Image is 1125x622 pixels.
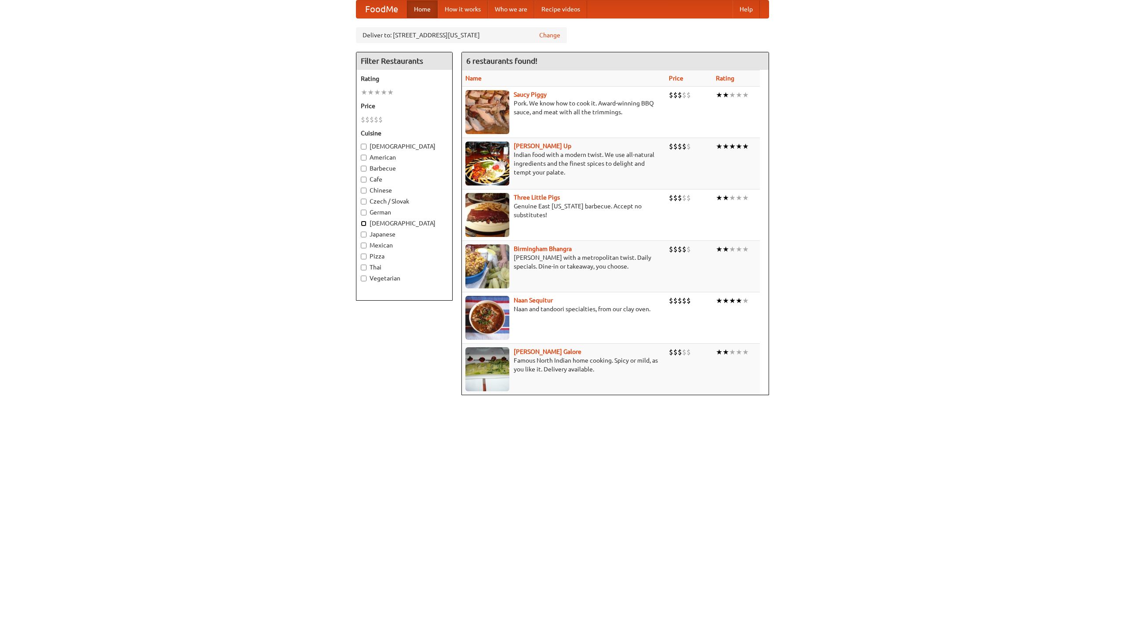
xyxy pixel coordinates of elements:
[514,194,560,201] a: Three Little Pigs
[361,230,448,239] label: Japanese
[722,296,729,306] li: ★
[381,87,387,97] li: ★
[356,52,452,70] h4: Filter Restaurants
[361,177,367,182] input: Cafe
[387,87,394,97] li: ★
[361,221,367,226] input: [DEMOGRAPHIC_DATA]
[722,244,729,254] li: ★
[678,90,682,100] li: $
[465,347,509,391] img: currygalore.jpg
[729,296,736,306] li: ★
[729,90,736,100] li: ★
[361,276,367,281] input: Vegetarian
[729,244,736,254] li: ★
[686,90,691,100] li: $
[682,90,686,100] li: $
[716,347,722,357] li: ★
[361,129,448,138] h5: Cuisine
[716,90,722,100] li: ★
[686,296,691,306] li: $
[361,186,448,195] label: Chinese
[361,144,367,149] input: [DEMOGRAPHIC_DATA]
[361,241,448,250] label: Mexican
[361,197,448,206] label: Czech / Slovak
[361,274,448,283] label: Vegetarian
[673,244,678,254] li: $
[361,254,367,259] input: Pizza
[678,142,682,151] li: $
[465,305,662,313] p: Naan and tandoori specialties, from our clay oven.
[374,115,378,124] li: $
[669,296,673,306] li: $
[514,348,581,355] b: [PERSON_NAME] Galore
[356,27,567,43] div: Deliver to: [STREET_ADDRESS][US_STATE]
[742,296,749,306] li: ★
[361,232,367,237] input: Japanese
[361,142,448,151] label: [DEMOGRAPHIC_DATA]
[465,202,662,219] p: Genuine East [US_STATE] barbecue. Accept no substitutes!
[374,87,381,97] li: ★
[465,150,662,177] p: Indian food with a modern twist. We use all-natural ingredients and the finest spices to delight ...
[722,193,729,203] li: ★
[729,193,736,203] li: ★
[465,75,482,82] a: Name
[682,244,686,254] li: $
[686,347,691,357] li: $
[678,244,682,254] li: $
[361,208,448,217] label: German
[742,193,749,203] li: ★
[361,153,448,162] label: American
[370,115,374,124] li: $
[465,142,509,186] img: curryup.jpg
[669,90,673,100] li: $
[686,244,691,254] li: $
[678,347,682,357] li: $
[682,347,686,357] li: $
[736,244,742,254] li: ★
[736,296,742,306] li: ★
[361,219,448,228] label: [DEMOGRAPHIC_DATA]
[686,142,691,151] li: $
[361,199,367,204] input: Czech / Slovak
[742,142,749,151] li: ★
[367,87,374,97] li: ★
[716,296,722,306] li: ★
[673,90,678,100] li: $
[465,90,509,134] img: saucy.jpg
[716,193,722,203] li: ★
[736,347,742,357] li: ★
[514,297,553,304] a: Naan Sequitur
[736,193,742,203] li: ★
[514,91,547,98] a: Saucy Piggy
[742,347,749,357] li: ★
[361,263,448,272] label: Thai
[465,193,509,237] img: littlepigs.jpg
[669,244,673,254] li: $
[722,142,729,151] li: ★
[465,356,662,374] p: Famous North Indian home cooking. Spicy or mild, as you like it. Delivery available.
[686,193,691,203] li: $
[361,102,448,110] h5: Price
[669,75,683,82] a: Price
[514,142,571,149] a: [PERSON_NAME] Up
[356,0,407,18] a: FoodMe
[669,193,673,203] li: $
[669,347,673,357] li: $
[378,115,383,124] li: $
[534,0,587,18] a: Recipe videos
[365,115,370,124] li: $
[678,296,682,306] li: $
[669,142,673,151] li: $
[361,155,367,160] input: American
[539,31,560,40] a: Change
[465,244,509,288] img: bhangra.jpg
[361,175,448,184] label: Cafe
[514,245,572,252] a: Birmingham Bhangra
[361,87,367,97] li: ★
[673,296,678,306] li: $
